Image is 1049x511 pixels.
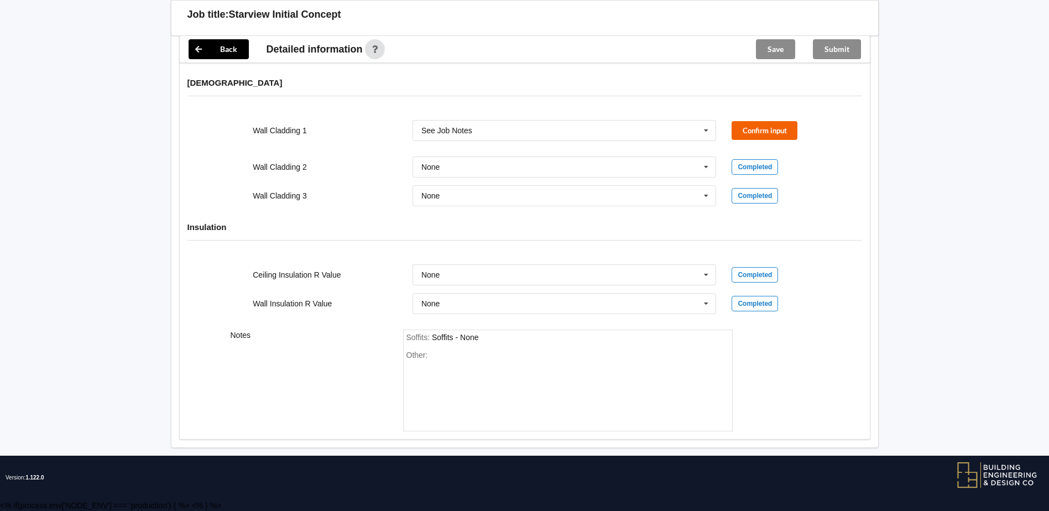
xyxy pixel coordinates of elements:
label: Wall Insulation R Value [253,299,332,308]
form: notes-field [403,330,733,431]
div: Notes [223,330,395,431]
div: Completed [732,188,778,204]
span: 1.122.0 [25,474,44,481]
h3: Starview Initial Concept [229,8,341,21]
div: Completed [732,267,778,283]
label: Wall Cladding 1 [253,126,307,135]
span: Soffits : [406,333,432,342]
span: Other: [406,351,428,359]
button: Back [189,39,249,59]
label: Wall Cladding 3 [253,191,307,200]
span: Version: [6,456,44,500]
div: Completed [732,296,778,311]
h4: Insulation [187,222,862,232]
div: Completed [732,159,778,175]
h4: [DEMOGRAPHIC_DATA] [187,77,862,88]
div: None [421,271,440,279]
button: Confirm input [732,121,797,139]
div: None [421,163,440,171]
label: Wall Cladding 2 [253,163,307,171]
div: None [421,300,440,307]
div: None [421,192,440,200]
h3: Job title: [187,8,229,21]
span: Detailed information [267,44,363,54]
div: See Job Notes [421,127,472,134]
img: BEDC logo [957,461,1038,489]
div: Soffits [432,333,479,342]
label: Ceiling Insulation R Value [253,270,341,279]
